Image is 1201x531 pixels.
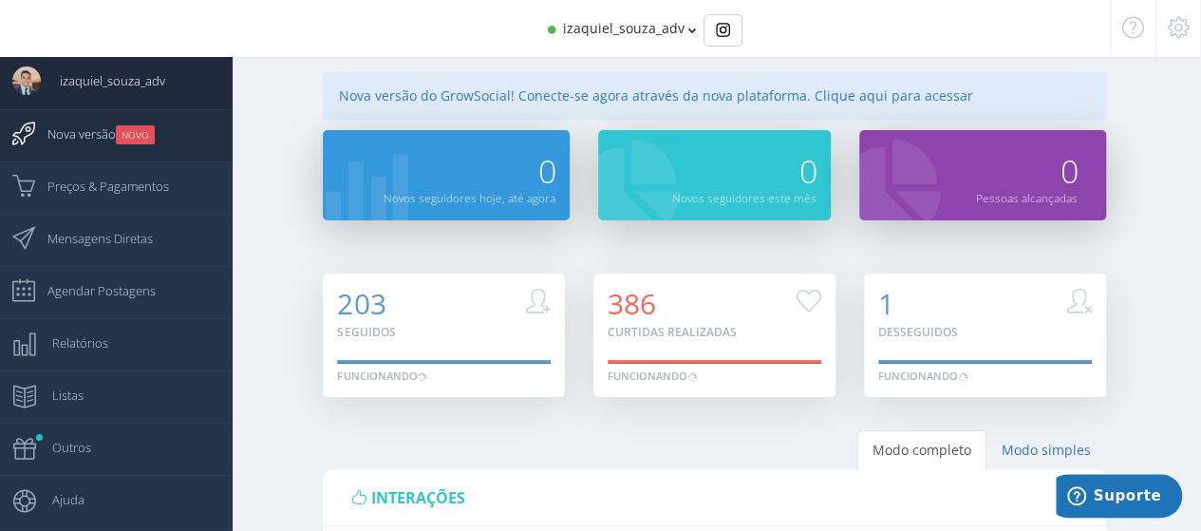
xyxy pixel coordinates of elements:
span: Preços & Pagamentos [28,162,169,210]
span: Ajuda [33,476,84,523]
img: loader.gif [417,372,426,382]
div: Funcionando [608,369,697,384]
span: 0 [538,149,555,193]
small: Novos seguidores este mês [672,190,816,205]
span: izaquiel_souza_adv [563,19,685,37]
a: Modo simples [986,430,1106,470]
span: 0 [799,149,816,193]
span: Agendar Postagens [28,267,156,314]
small: Desseguidos [878,324,958,340]
img: loader.gif [687,372,697,382]
span: 386 [608,284,656,323]
a: Modo completo [857,430,986,470]
span: Mensagens Diretas [28,215,153,262]
small: Pessoas alcançadas [976,190,1078,205]
span: Relatórios [33,319,108,367]
img: User Image [12,66,41,95]
img: loader.gif [958,372,967,382]
div: Nova versão do GrowSocial! Conecte-se agora através da nova plataforma. Clique aqui para acessar [323,71,1105,121]
small: NOVO [116,125,155,144]
span: 1 [878,284,894,323]
small: Novos seguidores hoje, até agora [384,190,555,205]
span: interações [370,487,464,508]
small: Seguidos [337,324,395,340]
div: Funcionando [337,369,426,384]
div: Funcionando [878,369,967,384]
span: Listas [33,371,84,419]
span: izaquiel_souza_adv [41,57,165,104]
small: Curtidas realizadas [608,324,737,340]
iframe: Abre um widget para que você possa encontrar mais informações [1056,474,1182,522]
span: Nova versão [28,110,155,158]
span: Outros [33,424,91,471]
img: Instagram_simple_icon.svg [716,23,730,37]
span: 0 [1060,149,1078,193]
div: Basic example [704,14,742,47]
span: 203 [337,284,385,323]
